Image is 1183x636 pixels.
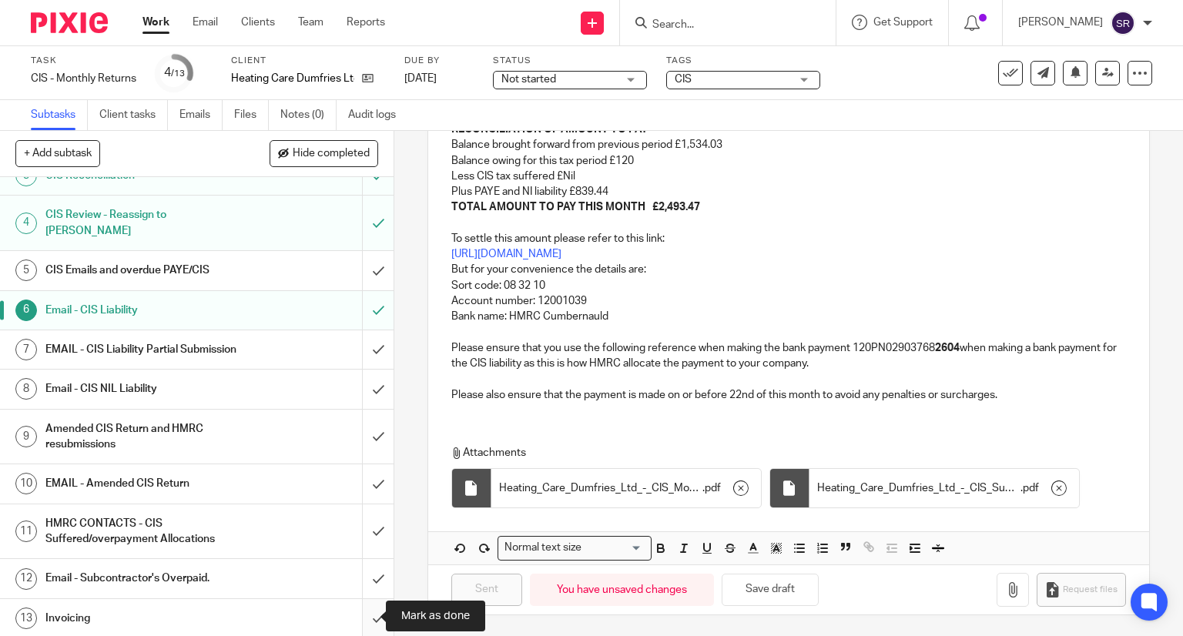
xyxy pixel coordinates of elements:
[15,339,37,360] div: 7
[873,17,933,28] span: Get Support
[164,64,185,82] div: 4
[15,300,37,321] div: 6
[15,213,37,234] div: 4
[45,567,246,590] h1: Email - Subcontractor's Overpaid.
[809,469,1079,507] div: .
[1018,15,1103,30] p: [PERSON_NAME]
[45,512,246,551] h1: HMRC CONTACTS - CIS Suffered/overpayment Allocations
[231,55,385,67] label: Client
[193,15,218,30] a: Email
[404,55,474,67] label: Due by
[45,338,246,361] h1: EMAIL - CIS Liability Partial Submission
[1023,480,1039,496] span: pdf
[15,378,37,400] div: 8
[501,74,556,85] span: Not started
[45,417,246,457] h1: Amended CIS Return and HMRC resubmissions
[15,568,37,590] div: 12
[31,55,136,67] label: Task
[298,15,323,30] a: Team
[530,574,714,607] div: You have unsaved changes
[1063,584,1118,596] span: Request files
[935,343,960,353] strong: 2604
[15,259,37,281] div: 5
[493,55,647,67] label: Status
[99,100,168,130] a: Client tasks
[45,472,246,495] h1: EMAIL - Amended CIS Return
[45,203,246,243] h1: CIS Review - Reassign to [PERSON_NAME]
[45,377,246,400] h1: Email - CIS NIL Liability
[499,480,702,496] span: Heating_Care_Dumfries_Ltd_-_CIS_Monthly_Return (1)
[15,426,37,447] div: 9
[15,473,37,494] div: 10
[234,100,269,130] a: Files
[1111,11,1135,35] img: svg%3E
[404,73,437,84] span: [DATE]
[722,574,819,607] button: Save draft
[45,259,246,282] h1: CIS Emails and overdue PAYE/CIS
[270,140,378,166] button: Hide completed
[451,184,1127,199] p: Plus PAYE and NI liability £839.44
[451,574,522,607] input: Sent
[348,100,407,130] a: Audit logs
[15,521,37,542] div: 11
[179,100,223,130] a: Emails
[293,148,370,160] span: Hide completed
[491,469,761,507] div: .
[451,216,1127,372] p: To settle this amount please refer to this link: But for your convenience the details are: Sort c...
[651,18,789,32] input: Search
[451,169,1127,184] p: Less CIS tax suffered £Nil
[280,100,337,130] a: Notes (0)
[15,608,37,629] div: 13
[31,100,88,130] a: Subtasks
[587,540,642,556] input: Search for option
[1037,573,1126,608] button: Request files
[451,153,1127,169] p: Balance owing for this tax period £120
[675,74,692,85] span: CIS
[231,71,354,86] p: Heating Care Dumfries Ltd
[817,480,1020,496] span: Heating_Care_Dumfries_Ltd_-_CIS_Suffered (1)
[15,140,100,166] button: + Add subtask
[45,299,246,322] h1: Email - CIS Liability
[451,387,1127,403] p: Please also ensure that the payment is made on or before 22nd of this month to avoid any penaltie...
[705,480,721,496] span: pdf
[451,202,700,213] strong: TOTAL AMOUNT TO PAY THIS MONTH £2,493.47
[347,15,385,30] a: Reports
[451,249,561,259] a: [URL][DOMAIN_NAME]
[142,15,169,30] a: Work
[666,55,820,67] label: Tags
[31,12,108,33] img: Pixie
[31,71,136,86] div: CIS - Monthly Returns
[171,69,185,78] small: /13
[45,607,246,630] h1: Invoicing
[241,15,275,30] a: Clients
[451,445,1113,460] p: Attachments
[498,536,652,560] div: Search for option
[451,137,1127,152] p: Balance brought forward from previous period £1,534.03
[501,540,585,556] span: Normal text size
